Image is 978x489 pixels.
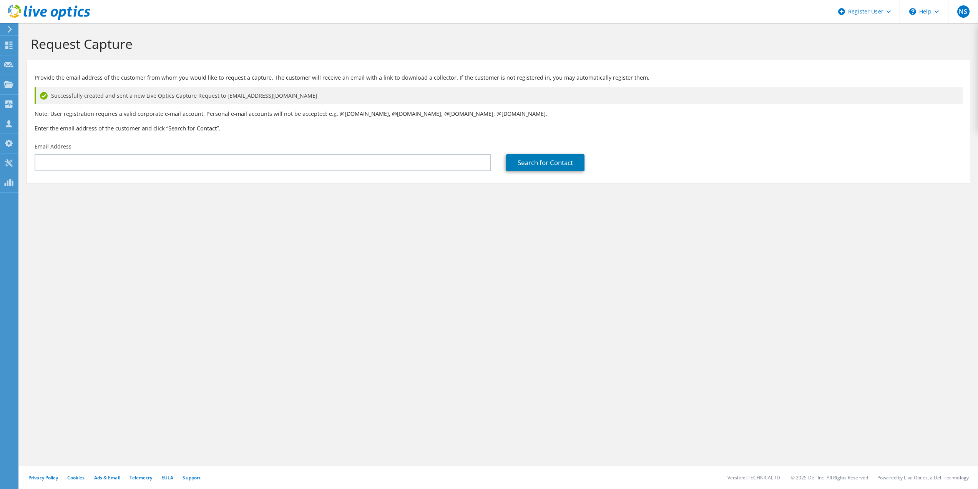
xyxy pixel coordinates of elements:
[67,474,85,481] a: Cookies
[35,124,963,132] h3: Enter the email address of the customer and click “Search for Contact”.
[35,73,963,82] p: Provide the email address of the customer from whom you would like to request a capture. The cust...
[161,474,173,481] a: EULA
[35,143,71,150] label: Email Address
[35,110,963,118] p: Note: User registration requires a valid corporate e-mail account. Personal e-mail accounts will ...
[28,474,58,481] a: Privacy Policy
[31,36,963,52] h1: Request Capture
[183,474,201,481] a: Support
[727,474,782,481] li: Version: [TECHNICAL_ID]
[94,474,120,481] a: Ads & Email
[791,474,868,481] li: © 2025 Dell Inc. All Rights Reserved
[51,92,317,100] span: Successfully created and sent a new Live Optics Capture Request to [EMAIL_ADDRESS][DOMAIN_NAME]
[877,474,969,481] li: Powered by Live Optics, a Dell Technology
[130,474,152,481] a: Telemetry
[506,154,584,171] a: Search for Contact
[909,8,916,15] svg: \n
[957,5,970,18] span: NS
